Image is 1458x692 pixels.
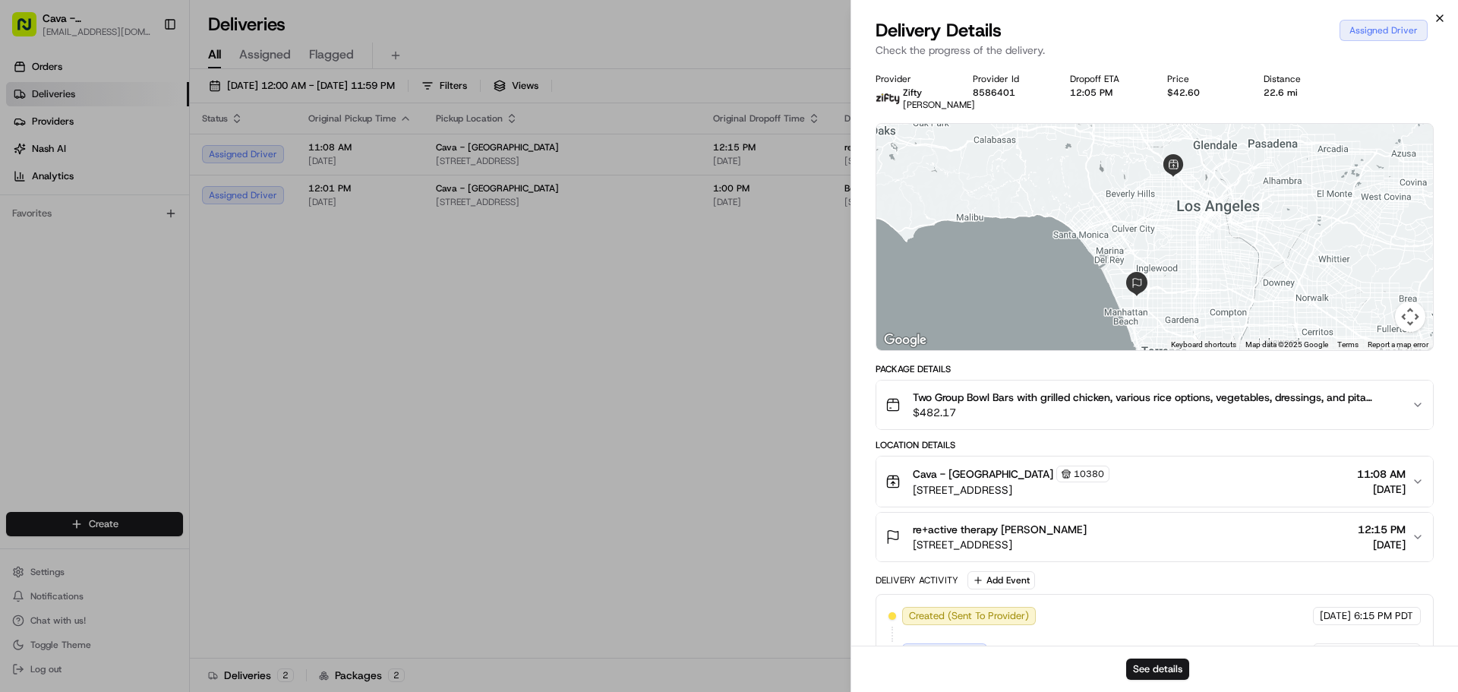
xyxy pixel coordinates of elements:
div: 22.6 mi [1264,87,1336,99]
img: 8571987876998_91fb9ceb93ad5c398215_72.jpg [32,145,59,172]
button: Map camera controls [1395,302,1425,332]
div: Price [1167,73,1240,85]
img: 1736555255976-a54dd68f-1ca7-489b-9aae-adbdc363a1c4 [15,145,43,172]
div: Provider Id [973,73,1046,85]
div: Location Details [876,439,1434,451]
button: Cava - [GEOGRAPHIC_DATA]10380[STREET_ADDRESS]11:08 AM[DATE] [876,457,1433,507]
a: Powered byPylon [107,335,184,347]
img: zifty-logo-trans-sq.png [876,87,900,111]
span: • [165,235,170,248]
button: Keyboard shortcuts [1171,340,1236,350]
button: Two Group Bowl Bars with grilled chicken, various rice options, vegetables, dressings, and pita q... [876,381,1433,429]
span: Delivery Details [876,18,1002,43]
img: Nash [15,15,46,46]
span: Created (Sent To Provider) [909,609,1029,623]
span: [DATE] [1320,609,1351,623]
div: Dropoff ETA [1070,73,1143,85]
span: 12:15 PM [1358,522,1406,537]
img: 1736555255976-a54dd68f-1ca7-489b-9aae-adbdc363a1c4 [30,236,43,248]
p: Welcome 👋 [15,61,276,85]
span: [DATE] [1357,482,1406,497]
button: See all [235,194,276,213]
div: Start new chat [68,145,249,160]
div: Past conversations [15,197,97,210]
span: $482.17 [913,405,1400,420]
button: 8586401 [973,87,1015,99]
div: 12:05 PM [1070,87,1143,99]
a: Open this area in Google Maps (opens a new window) [880,330,930,350]
span: Cava - [GEOGRAPHIC_DATA] [913,466,1053,482]
a: Terms [1337,340,1359,349]
a: 📗Knowledge Base [9,292,122,320]
span: [STREET_ADDRESS] [913,537,1087,552]
span: Map data ©2025 Google [1245,340,1328,349]
p: Check the progress of the delivery. [876,43,1434,58]
button: See details [1126,659,1189,680]
span: 6:15 PM PDT [1354,609,1413,623]
span: 10380 [1074,468,1104,480]
div: Package Details [876,363,1434,375]
button: Add Event [967,571,1035,589]
img: Wisdom Oko [15,221,39,251]
div: $42.60 [1167,87,1240,99]
span: Pylon [151,336,184,347]
button: Start new chat [258,150,276,168]
button: re+active therapy [PERSON_NAME][STREET_ADDRESS]12:15 PM[DATE] [876,513,1433,561]
div: We're available if you need us! [68,160,209,172]
div: Provider [876,73,948,85]
span: [PERSON_NAME] [903,99,975,111]
span: re+active therapy [PERSON_NAME] [913,522,1087,537]
div: Distance [1264,73,1336,85]
span: 11:08 AM [1357,466,1406,482]
span: Knowledge Base [30,299,116,314]
span: [DATE] [1358,537,1406,552]
span: API Documentation [144,299,244,314]
input: Clear [39,98,251,114]
span: [DATE] [173,235,204,248]
div: 💻 [128,300,140,312]
span: Two Group Bowl Bars with grilled chicken, various rice options, vegetables, dressings, and pita q... [913,390,1400,405]
div: Delivery Activity [876,574,958,586]
img: Google [880,330,930,350]
div: 📗 [15,300,27,312]
span: Wisdom [PERSON_NAME] [47,235,162,248]
a: Report a map error [1368,340,1428,349]
span: [STREET_ADDRESS] [913,482,1109,498]
span: Zifty [903,87,922,99]
a: 💻API Documentation [122,292,250,320]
